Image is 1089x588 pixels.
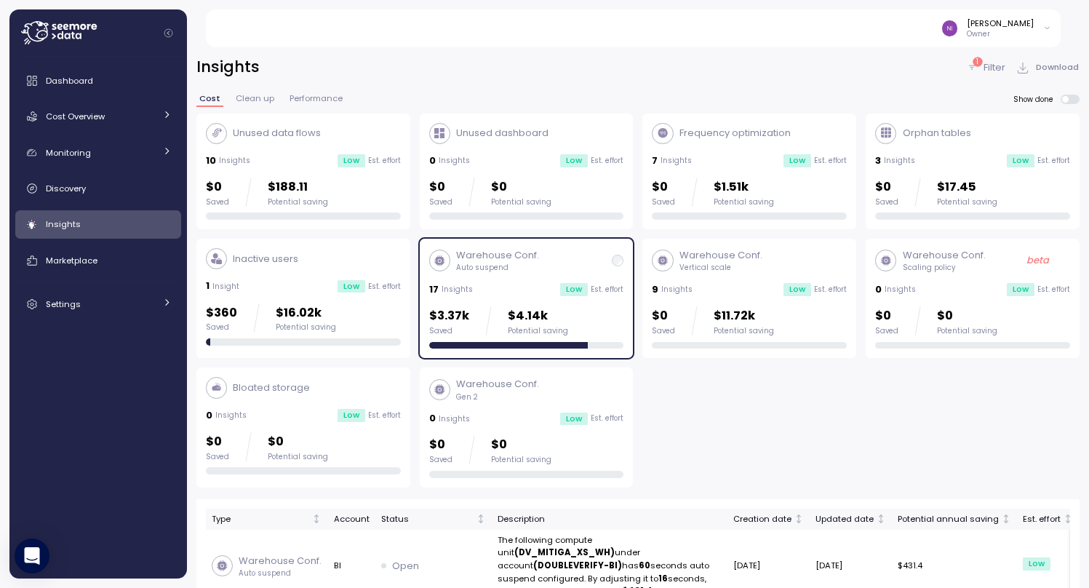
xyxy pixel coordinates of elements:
p: Warehouse Conf. [239,554,322,568]
p: Est. effort [591,285,623,295]
div: Low [783,283,811,296]
h2: Insights [196,57,260,78]
p: Vertical scale [679,263,762,273]
div: Potential saving [268,452,328,462]
strong: 60 [639,560,650,571]
p: Insights [219,156,250,166]
div: Potential saving [268,197,328,207]
span: Clean up [236,95,274,103]
p: Warehouse Conf. [903,248,986,263]
div: Not sorted [311,514,322,524]
div: Low [560,154,588,167]
p: Auto suspend [239,568,322,579]
p: Est. effort [814,285,847,295]
div: Saved [652,197,675,207]
p: 0 [429,154,436,168]
p: Est. effort [368,410,401,421]
div: Low [1007,154,1034,167]
div: Low [783,154,811,167]
p: 10 [206,154,216,168]
div: Not sorted [794,514,804,524]
p: $0 [937,306,997,326]
th: Updated dateNot sorted [810,509,892,530]
div: Low [560,283,588,296]
div: Not sorted [1001,514,1011,524]
p: 17 [429,282,439,297]
div: Saved [206,197,229,207]
img: aa5bc15c2af7a8687bb201f861f8e68b [942,20,957,36]
div: Low [1023,557,1050,571]
div: [PERSON_NAME] [967,17,1034,29]
div: Low [560,413,588,426]
p: Inactive users [233,252,298,266]
div: Saved [875,197,898,207]
div: Potential saving [491,197,551,207]
p: Orphan tables [903,126,971,140]
strong: 16 [658,573,668,584]
p: $17.45 [937,178,997,197]
div: Creation date [733,513,791,526]
div: Potential annual saving [898,513,999,526]
p: Insights [439,414,470,424]
p: beta [1026,253,1049,268]
p: 9 [652,282,658,297]
div: Not sorted [876,514,886,524]
button: Download [1015,57,1080,78]
p: $188.11 [268,178,328,197]
p: Frequency optimization [679,126,791,140]
span: Show done [1013,95,1061,104]
th: TypeNot sorted [206,509,328,530]
div: Status [381,513,474,526]
span: Cost Overview [46,111,105,122]
span: Performance [290,95,343,103]
div: Potential saving [276,322,336,333]
p: $11.72k [714,306,774,326]
p: $360 [206,303,237,323]
p: Est. effort [591,156,623,166]
p: $0 [875,178,898,197]
p: Gen 2 [456,392,539,402]
div: Saved [206,322,237,333]
span: Marketplace [46,255,97,266]
p: Bloated storage [233,381,310,395]
div: Saved [652,326,675,336]
p: Owner [967,29,1034,39]
p: $0 [429,435,452,455]
th: Creation dateNot sorted [727,509,810,530]
p: $4.14k [508,306,568,326]
div: Description [498,513,722,526]
div: Saved [206,452,229,462]
p: Insights [885,285,916,295]
div: Saved [429,455,452,465]
p: Insights [661,156,692,166]
p: Open [392,559,419,573]
strong: (DOUBLEVERIFY-BI) [533,560,622,571]
div: Potential saving [937,326,997,336]
p: Est. effort [368,156,401,166]
p: $3.37k [429,306,469,326]
p: $0 [491,178,551,197]
div: Saved [429,326,469,336]
p: Insights [884,156,915,166]
span: Monitoring [46,147,91,159]
a: Discovery [15,174,181,203]
p: Warehouse Conf. [456,377,539,392]
div: Saved [875,326,898,336]
p: $0 [491,435,551,455]
p: $0 [268,432,328,452]
p: Unused data flows [233,126,321,140]
p: Insight [212,282,239,292]
th: Potential annual savingNot sorted [892,509,1017,530]
span: Discovery [46,183,86,194]
div: Updated date [815,513,874,526]
p: 3 [875,154,881,168]
p: Est. effort [591,413,623,424]
div: Est. effort [1023,513,1061,526]
p: 1 [976,57,978,67]
p: Est. effort [1037,156,1070,166]
p: Insights [215,410,247,421]
div: Type [212,513,310,526]
p: Insights [439,156,470,166]
p: 0 [429,411,436,426]
div: Not sorted [1063,514,1073,524]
